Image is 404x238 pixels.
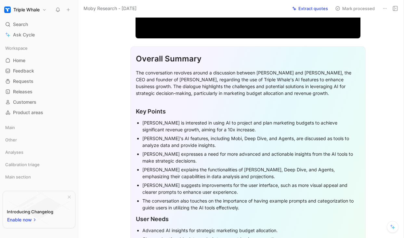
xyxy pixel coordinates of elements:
a: Customers [3,97,75,107]
h1: Triple Whale [13,7,40,13]
button: Triple WhaleTriple Whale [3,5,48,14]
div: Workspace [3,43,75,53]
a: Ask Cycle [3,30,75,40]
a: Home [3,56,75,65]
span: Analyses [5,149,23,155]
button: Enable now [7,216,37,224]
span: Workspace [5,45,28,51]
div: Main section [3,172,75,184]
img: bg-BLZuj68n.svg [8,191,70,224]
span: Main [5,124,15,131]
div: [PERSON_NAME] suggests improvements for the user interface, such as more visual appeal and cleare... [142,182,360,195]
button: Extract quotes [289,4,331,13]
div: Calibration triage [3,160,75,171]
div: Analyses [3,147,75,157]
span: Feedback [13,68,34,74]
div: [PERSON_NAME]'s AI features, including Mobi, Deep Dive, and Agents, are discussed as tools to ana... [142,135,360,149]
div: Analyses [3,147,75,159]
div: Introducing Changelog [7,208,53,216]
span: Requests [13,78,33,85]
div: Advanced AI insights for strategic marketing budget allocation. [142,227,360,234]
span: Home [13,57,25,64]
span: Calibration triage [5,161,40,168]
a: Feedback [3,66,75,76]
span: Moby Research - [DATE] [84,5,137,12]
div: [PERSON_NAME] explains the functionalities of [PERSON_NAME], Deep Dive, and Agents, emphasizing t... [142,166,360,180]
span: Customers [13,99,36,105]
span: Enable now [7,216,33,224]
span: Releases [13,88,33,95]
span: Main section [5,174,31,180]
div: Main section [3,172,75,182]
a: Releases [3,87,75,97]
div: Calibration triage [3,160,75,169]
span: Product areas [13,109,43,116]
span: Ask Cycle [13,31,35,39]
button: Mark processed [332,4,378,13]
img: Triple Whale [4,7,11,13]
div: User Needs [136,215,360,223]
div: Key Points [136,107,360,116]
div: Other [3,135,75,147]
span: Other [5,137,17,143]
div: Main [3,123,75,132]
div: Main [3,123,75,134]
a: Requests [3,76,75,86]
a: Product areas [3,108,75,117]
div: [PERSON_NAME] is interested in using AI to project and plan marketing budgets to achieve signific... [142,119,360,133]
div: The conversation revolves around a discussion between [PERSON_NAME] and [PERSON_NAME], the CEO an... [136,69,360,97]
div: The conversation also touches on the importance of having example prompts and categorization to g... [142,197,360,211]
div: Overall Summary [136,53,360,65]
div: Search [3,20,75,29]
div: Other [3,135,75,145]
div: [PERSON_NAME] expresses a need for more advanced and actionable insights from the AI tools to mak... [142,151,360,164]
span: Search [13,20,28,28]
